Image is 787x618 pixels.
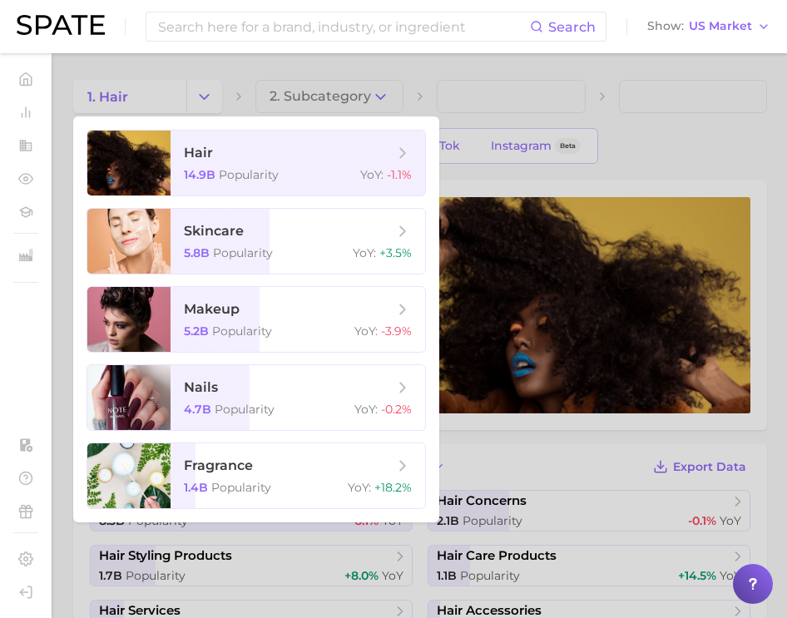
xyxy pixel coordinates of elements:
[354,402,378,417] span: YoY :
[211,480,271,495] span: Popularity
[17,15,105,35] img: SPATE
[548,19,596,35] span: Search
[381,324,412,339] span: -3.9%
[156,12,530,41] input: Search here for a brand, industry, or ingredient
[184,457,253,473] span: fragrance
[184,324,209,339] span: 5.2b
[215,402,275,417] span: Popularity
[353,245,376,260] span: YoY :
[387,167,412,182] span: -1.1%
[73,116,439,522] ul: Change Category
[643,16,775,37] button: ShowUS Market
[13,580,38,605] a: Log out. Currently logged in with e-mail pquiroz@maryruths.com.
[689,22,752,31] span: US Market
[184,301,240,317] span: makeup
[379,245,412,260] span: +3.5%
[374,480,412,495] span: +18.2%
[381,402,412,417] span: -0.2%
[647,22,684,31] span: Show
[354,324,378,339] span: YoY :
[213,245,273,260] span: Popularity
[184,145,213,161] span: hair
[184,379,218,395] span: nails
[348,480,371,495] span: YoY :
[184,167,215,182] span: 14.9b
[360,167,384,182] span: YoY :
[184,480,208,495] span: 1.4b
[184,245,210,260] span: 5.8b
[212,324,272,339] span: Popularity
[219,167,279,182] span: Popularity
[184,402,211,417] span: 4.7b
[184,223,244,239] span: skincare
